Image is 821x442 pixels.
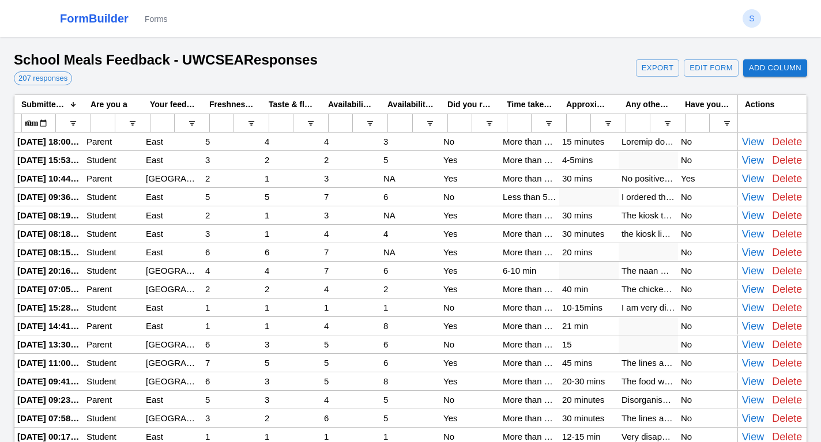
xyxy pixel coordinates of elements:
div: [DATE] 09:23:05 [14,391,84,409]
div: 6 [262,243,321,261]
div: 15 minutes [559,133,619,150]
div: No [440,299,500,316]
button: Delete Response [769,299,805,317]
button: View Details [739,409,767,428]
div: 6 [202,372,262,390]
button: Delete Response [769,225,805,243]
div: Student [84,243,143,261]
div: East [143,225,202,243]
div: 45 mins [559,354,619,372]
div: Parent [84,391,143,409]
div: [DATE] 10:44:53 [14,169,84,187]
div: 5 [321,354,381,372]
button: Open Filter Menu [129,120,136,127]
div: 4 [262,262,321,279]
div: More than 10 min [500,225,559,243]
div: 21 min [559,317,619,335]
div: 5 [262,188,321,206]
button: View Details [739,169,767,188]
button: View Details [739,133,767,151]
div: Parent [84,280,143,298]
div: 30 mins [559,169,619,187]
h1: School Meals Feedback - UWCSEA Responses [14,51,318,69]
div: 4 [321,225,381,243]
div: 40 min [559,280,619,298]
div: 3 [262,335,321,353]
div: Yes [440,354,500,372]
div: No [678,133,737,150]
div: 1 [202,317,262,335]
div: No [678,391,737,409]
div: No [678,151,737,169]
div: 5 [321,372,381,390]
button: View Details [739,225,767,243]
div: No [678,354,737,372]
button: Delete Response [769,317,805,335]
div: Yes [678,169,737,187]
div: NA [381,243,440,261]
div: More than 10 min [500,151,559,169]
div: 7 [202,354,262,372]
button: Delete Response [769,133,805,151]
div: Disorganised, pricey with very bad food quality. Now I see more of gimmicks and more on presentat... [619,391,678,409]
div: 5 [202,391,262,409]
div: Yes [440,280,500,298]
div: East [143,317,202,335]
div: 1 [202,299,262,316]
div: No [440,335,500,353]
div: [DATE] 08:15:26 [14,243,84,261]
div: No [678,243,737,261]
div: 20 mins [559,243,619,261]
div: No [678,225,737,243]
button: Delete Response [769,280,805,299]
div: East [143,188,202,206]
button: View Details [739,243,767,262]
input: Freshness of Food (1 being worst, 10 being best about the school canteen food) Filter Input [209,114,234,133]
button: Delete Response [769,354,805,372]
div: [DATE] 11:00:17 [14,354,84,372]
div: No [678,280,737,298]
div: [DATE] 08:19:42 [14,206,84,224]
button: Delete Response [769,206,805,225]
div: 4 [321,391,381,409]
div: [GEOGRAPHIC_DATA] [143,354,202,372]
div: More than 10 min [500,409,559,427]
div: More than 10 min [500,133,559,150]
div: More than 10 min [500,372,559,390]
div: 6 [381,354,440,372]
div: The food was cold and the portions were tiny. My fish was [PERSON_NAME] and cold. Luckily I didn’... [619,372,678,390]
div: [GEOGRAPHIC_DATA] [143,169,202,187]
div: 6 [321,409,381,427]
button: Delete Response [769,409,805,428]
div: No [440,133,500,150]
div: Student [84,225,143,243]
div: East [143,206,202,224]
div: NA [381,169,440,187]
div: 6 [381,262,440,279]
span: Availability of food options eg. nut-free, gluten-free, vegetarian, vegan (1 being least, 10 bein... [387,100,434,109]
div: Parent [84,317,143,335]
div: [DATE] 15:53:10 [14,151,84,169]
div: 7 [321,262,381,279]
div: Yes [440,372,500,390]
button: Open Filter Menu [427,120,434,127]
div: Student [84,372,143,390]
button: Open Filter Menu [189,120,195,127]
button: Open Filter Menu [724,120,730,127]
div: The chicken was raw! [619,280,678,298]
span: Actions [745,100,774,109]
div: 7 [321,188,381,206]
div: 5 [381,151,440,169]
div: S [743,9,761,28]
div: 10-15mins [559,299,619,316]
div: 8 [381,317,440,335]
button: View Details [739,188,767,206]
div: 5 [202,188,262,206]
div: No [678,299,737,316]
button: Delete Response [769,188,805,206]
input: Submitted At Filter Input [21,113,56,134]
div: 5 [202,133,262,150]
div: No [678,188,737,206]
input: Did you receive exactly what you ordered for? Filter Input [447,114,472,133]
div: No [678,262,737,279]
